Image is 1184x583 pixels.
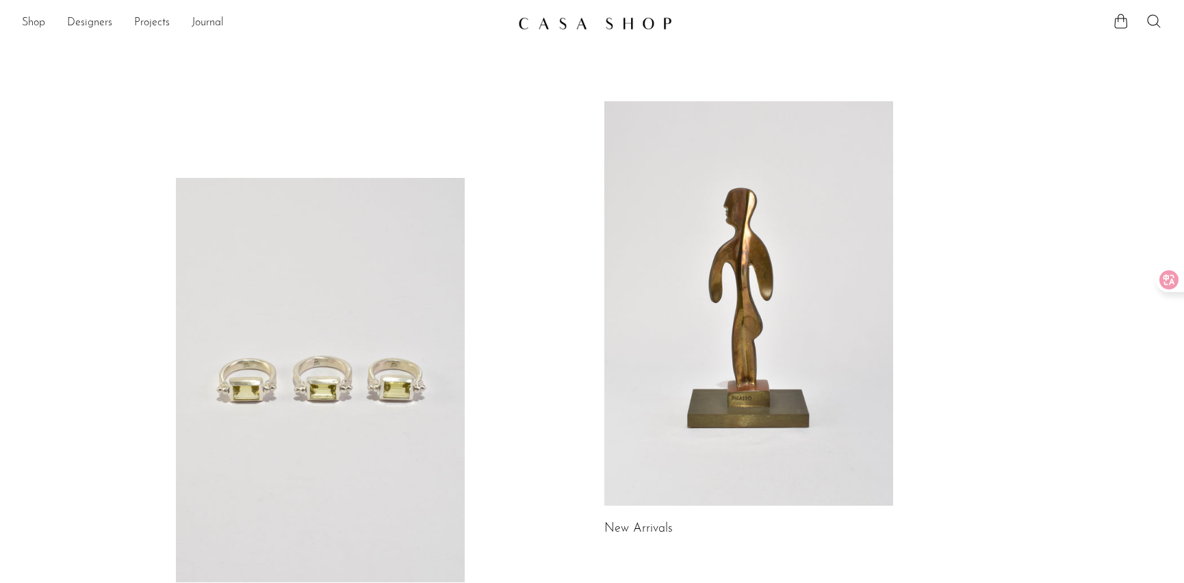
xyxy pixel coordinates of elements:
[22,12,507,35] nav: Desktop navigation
[22,14,45,32] a: Shop
[192,14,224,32] a: Journal
[134,14,170,32] a: Projects
[67,14,112,32] a: Designers
[604,523,673,535] a: New Arrivals
[22,12,507,35] ul: NEW HEADER MENU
